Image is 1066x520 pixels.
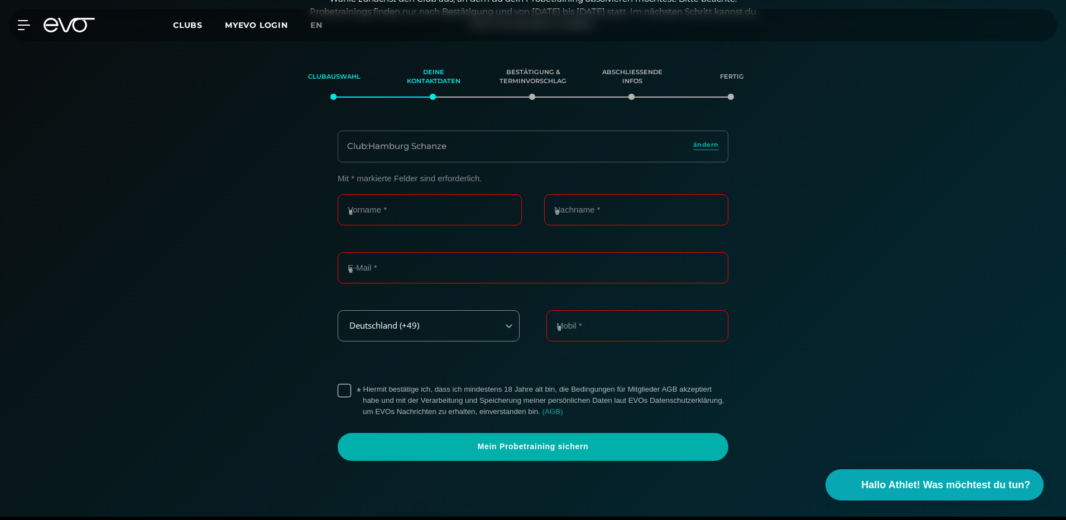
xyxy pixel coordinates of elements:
a: (AGB) [542,407,563,416]
div: Clubauswahl [299,62,370,92]
button: Hallo Athlet! Was möchtest du tun? [825,469,1044,500]
a: Mein Probetraining sichern [338,433,728,461]
div: Abschließende Infos [597,62,668,92]
div: Fertig [696,62,767,92]
span: Clubs [173,20,203,30]
a: en [310,19,336,32]
span: Hallo Athlet! Was möchtest du tun? [861,478,1030,493]
span: ändern [693,140,719,150]
p: Mit * markierte Felder sind erforderlich. [338,174,728,183]
a: Clubs [173,20,225,30]
div: Club : Hamburg Schanze [347,140,446,153]
label: Hiermit bestätige ich, dass ich mindestens 18 Jahre alt bin, die Bedingungen für Mitglieder AGB a... [363,384,728,417]
span: Mein Probetraining sichern [364,441,702,452]
a: MYEVO LOGIN [225,20,288,30]
span: en [310,20,323,30]
div: Deutschland (+49) [339,321,491,330]
div: Deine Kontaktdaten [398,62,469,92]
a: ändern [693,140,719,153]
div: Bestätigung & Terminvorschlag [497,62,569,92]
